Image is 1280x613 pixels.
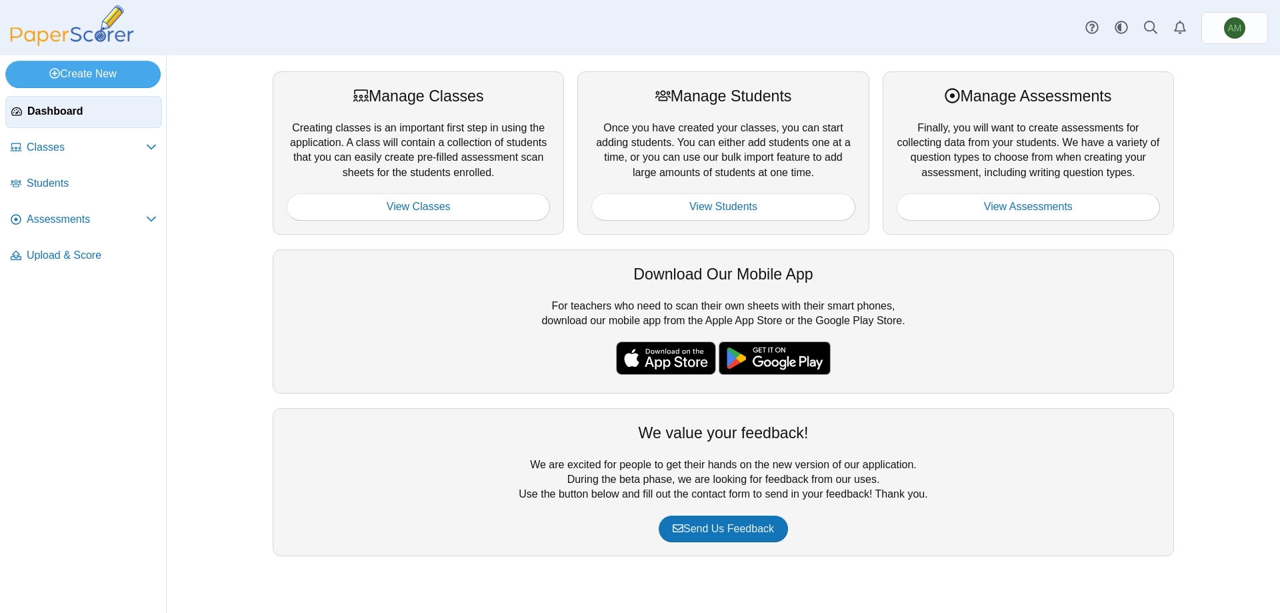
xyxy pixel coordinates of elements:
[27,248,157,263] span: Upload & Score
[5,168,162,200] a: Students
[5,37,139,48] a: PaperScorer
[287,263,1160,285] div: Download Our Mobile App
[5,5,139,46] img: PaperScorer
[5,204,162,236] a: Assessments
[897,85,1160,107] div: Manage Assessments
[616,342,716,375] img: apple-store-badge.svg
[273,249,1174,394] div: For teachers who need to scan their own sheets with their smart phones, download our mobile app f...
[5,240,162,272] a: Upload & Score
[27,140,146,155] span: Classes
[5,132,162,164] a: Classes
[897,193,1160,220] a: View Assessments
[1224,17,1245,39] span: Ashley Mercer
[719,342,831,375] img: google-play-badge.png
[577,71,869,234] div: Once you have created your classes, you can start adding students. You can either add students on...
[1165,13,1195,43] a: Alerts
[27,104,156,119] span: Dashboard
[591,193,855,220] a: View Students
[1201,12,1268,44] a: Ashley Mercer
[659,516,788,542] a: Send Us Feedback
[27,176,157,191] span: Students
[287,422,1160,444] div: We value your feedback!
[591,85,855,107] div: Manage Students
[5,61,161,87] a: Create New
[287,193,550,220] a: View Classes
[273,71,564,234] div: Creating classes is an important first step in using the application. A class will contain a coll...
[27,212,146,227] span: Assessments
[673,523,774,534] span: Send Us Feedback
[1228,23,1242,33] span: Ashley Mercer
[287,85,550,107] div: Manage Classes
[273,408,1174,556] div: We are excited for people to get their hands on the new version of our application. During the be...
[883,71,1174,234] div: Finally, you will want to create assessments for collecting data from your students. We have a va...
[5,96,162,128] a: Dashboard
